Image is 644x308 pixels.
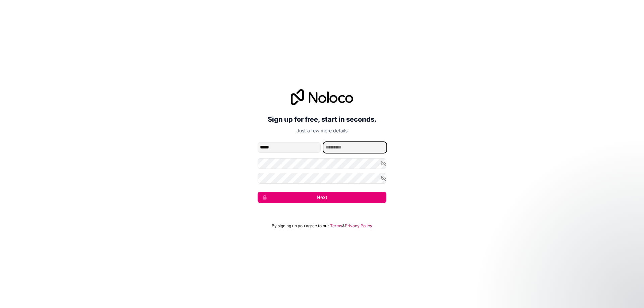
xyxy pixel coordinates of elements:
[258,142,321,153] input: given-name
[342,223,345,229] span: &
[330,223,342,229] a: Terms
[258,113,386,125] h2: Sign up for free, start in seconds.
[345,223,372,229] a: Privacy Policy
[323,142,386,153] input: family-name
[272,223,329,229] span: By signing up you agree to our
[510,258,644,305] iframe: Intercom notifications message
[258,192,386,203] button: Next
[258,158,386,169] input: Password
[258,173,386,184] input: Confirm password
[258,127,386,134] p: Just a few more details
